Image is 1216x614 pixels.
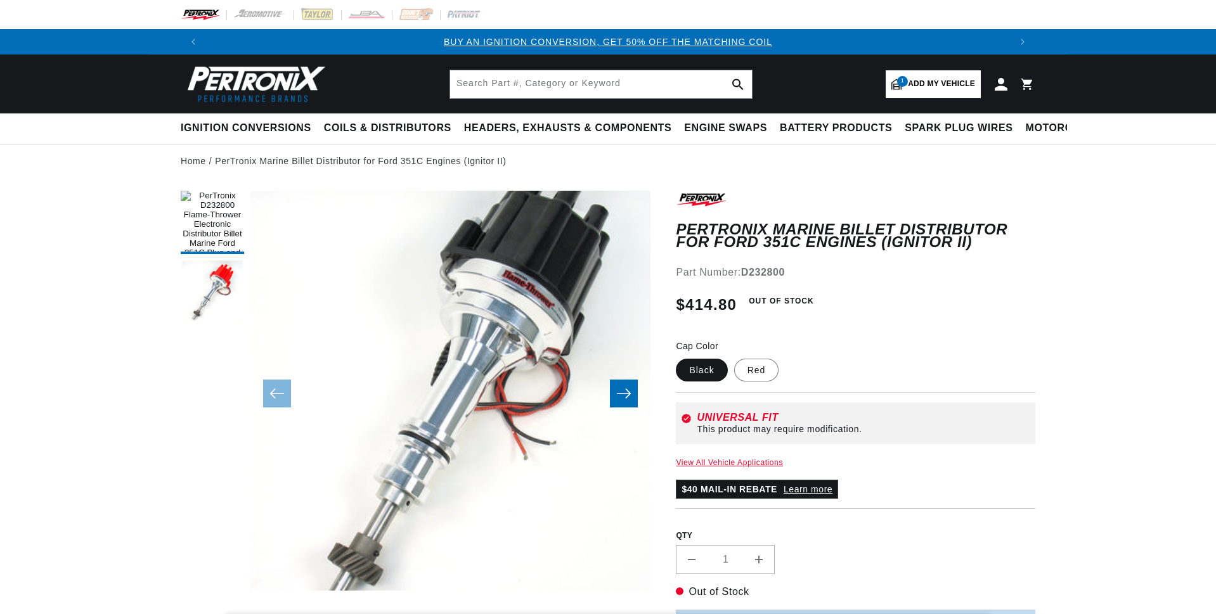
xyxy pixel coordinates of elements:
summary: Motorcycle [1019,113,1108,143]
span: $414.80 [676,293,737,316]
button: Load image 1 in gallery view [181,191,244,254]
h1: PerTronix Marine Billet Distributor for Ford 351C Engines (Ignitor II) [676,223,1035,249]
summary: Spark Plug Wires [898,113,1019,143]
img: Pertronix [181,62,327,106]
a: View All Vehicle Applications [676,458,783,467]
div: This product may require modification. [697,424,1030,434]
summary: Battery Products [773,113,898,143]
summary: Headers, Exhausts & Components [458,113,678,143]
div: Part Number: [676,264,1035,281]
span: Spark Plug Wires [905,122,1012,135]
p: $40 MAIL-IN REBATE [676,480,838,499]
button: search button [724,70,752,98]
label: QTY [676,530,1035,541]
div: 1 of 3 [206,35,1010,49]
span: Out of Stock [742,293,820,309]
span: Ignition Conversions [181,122,311,135]
summary: Ignition Conversions [181,113,318,143]
span: Add my vehicle [908,78,975,90]
summary: Engine Swaps [678,113,773,143]
nav: breadcrumbs [181,154,1035,168]
span: Battery Products [780,122,892,135]
a: BUY AN IGNITION CONVERSION, GET 50% OFF THE MATCHING COIL [444,37,772,47]
span: Coils & Distributors [324,122,451,135]
strong: D232800 [741,267,785,278]
input: Search Part #, Category or Keyword [450,70,752,98]
label: Red [734,359,779,381]
div: Announcement [206,35,1010,49]
a: PerTronix Marine Billet Distributor for Ford 351C Engines (Ignitor II) [215,154,506,168]
button: Slide left [263,380,291,407]
button: Translation missing: en.sections.announcements.previous_announcement [181,29,206,54]
a: Home [181,154,206,168]
media-gallery: Gallery Viewer [181,191,650,597]
button: Load image 2 in gallery view [181,260,244,324]
summary: Coils & Distributors [318,113,458,143]
span: Motorcycle [1026,122,1101,135]
span: Engine Swaps [684,122,767,135]
span: 1 [897,76,908,87]
p: Out of Stock [676,584,1035,600]
a: 1Add my vehicle [886,70,981,98]
a: Learn more [784,484,832,494]
label: Black [676,359,727,381]
slideshow-component: Translation missing: en.sections.announcements.announcement_bar [149,29,1067,54]
span: Headers, Exhausts & Components [464,122,671,135]
button: Slide right [610,380,638,407]
legend: Cap Color [676,340,720,353]
button: Translation missing: en.sections.announcements.next_announcement [1010,29,1035,54]
div: Universal Fit [697,413,1030,423]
